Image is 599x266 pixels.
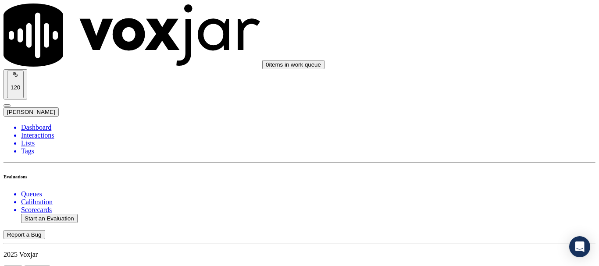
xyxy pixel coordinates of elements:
p: 120 [11,84,20,91]
a: Lists [21,139,595,147]
button: 0items in work queue [262,60,324,69]
button: Report a Bug [4,230,45,239]
a: Calibration [21,198,595,206]
a: Tags [21,147,595,155]
button: [PERSON_NAME] [4,107,59,117]
button: 120 [7,71,24,98]
button: 120 [4,69,27,99]
div: Open Intercom Messenger [569,236,590,257]
p: 2025 Voxjar [4,251,595,259]
img: voxjar logo [4,4,260,67]
button: Start an Evaluation [21,214,78,223]
a: Dashboard [21,124,595,131]
h6: Evaluations [4,174,595,179]
a: Scorecards [21,206,595,214]
span: [PERSON_NAME] [7,109,55,115]
a: Interactions [21,131,595,139]
a: Queues [21,190,595,198]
